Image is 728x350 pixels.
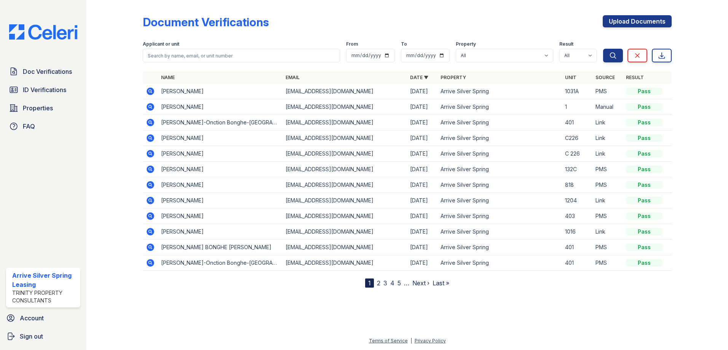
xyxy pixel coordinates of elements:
[562,115,592,130] td: 401
[562,177,592,193] td: 818
[626,181,663,189] div: Pass
[283,130,407,146] td: [EMAIL_ADDRESS][DOMAIN_NAME]
[6,82,80,97] a: ID Verifications
[626,197,663,204] div: Pass
[143,49,340,62] input: Search by name, email, or unit number
[437,208,562,224] td: Arrive Silver Spring
[407,177,437,193] td: [DATE]
[592,177,623,193] td: PMS
[407,162,437,177] td: [DATE]
[283,146,407,162] td: [EMAIL_ADDRESS][DOMAIN_NAME]
[383,279,387,287] a: 3
[592,162,623,177] td: PMS
[158,177,283,193] td: [PERSON_NAME]
[3,310,83,326] a: Account
[23,67,72,76] span: Doc Verifications
[592,240,623,255] td: PMS
[562,208,592,224] td: 403
[592,224,623,240] td: Link
[158,99,283,115] td: [PERSON_NAME]
[592,130,623,146] td: Link
[415,338,446,344] a: Privacy Policy
[626,150,663,157] div: Pass
[595,75,615,80] a: Source
[283,224,407,240] td: [EMAIL_ADDRESS][DOMAIN_NAME]
[158,162,283,177] td: [PERSON_NAME]
[626,87,663,95] div: Pass
[283,115,407,130] td: [EMAIL_ADDRESS][DOMAIN_NAME]
[626,134,663,142] div: Pass
[283,240,407,255] td: [EMAIL_ADDRESS][DOMAIN_NAME]
[412,279,429,287] a: Next ›
[20,313,44,323] span: Account
[407,208,437,224] td: [DATE]
[158,240,283,255] td: [PERSON_NAME] BONGHE [PERSON_NAME]
[410,338,412,344] div: |
[158,115,283,130] td: [PERSON_NAME]-Onction Bonghe-[GEOGRAPHIC_DATA]
[6,64,80,79] a: Doc Verifications
[161,75,175,80] a: Name
[143,15,269,29] div: Document Verifications
[369,338,408,344] a: Terms of Service
[12,289,77,304] div: Trinity Property Consultants
[626,165,663,173] div: Pass
[592,146,623,162] td: Link
[562,99,592,115] td: 1
[407,115,437,130] td: [DATE]
[407,146,437,162] td: [DATE]
[283,193,407,208] td: [EMAIL_ADDRESS][DOMAIN_NAME]
[592,255,623,271] td: PMS
[283,99,407,115] td: [EMAIL_ADDRESS][DOMAIN_NAME]
[407,130,437,146] td: [DATE]
[437,255,562,271] td: Arrive Silver Spring
[626,103,663,111] div: Pass
[158,224,283,240] td: [PERSON_NAME]
[143,41,179,47] label: Applicant or unit
[562,130,592,146] td: C226
[562,84,592,99] td: 1031A
[158,130,283,146] td: [PERSON_NAME]
[441,75,466,80] a: Property
[377,279,380,287] a: 2
[365,278,374,288] div: 1
[158,193,283,208] td: [PERSON_NAME]
[407,255,437,271] td: [DATE]
[286,75,300,80] a: Email
[437,130,562,146] td: Arrive Silver Spring
[346,41,358,47] label: From
[456,41,476,47] label: Property
[592,84,623,99] td: PMS
[283,84,407,99] td: [EMAIL_ADDRESS][DOMAIN_NAME]
[407,193,437,208] td: [DATE]
[562,240,592,255] td: 401
[562,255,592,271] td: 401
[410,75,428,80] a: Date ▼
[20,332,43,341] span: Sign out
[437,193,562,208] td: Arrive Silver Spring
[23,103,53,113] span: Properties
[592,115,623,130] td: Link
[158,84,283,99] td: [PERSON_NAME]
[626,119,663,126] div: Pass
[23,85,66,94] span: ID Verifications
[6,100,80,116] a: Properties
[404,278,409,288] span: …
[437,162,562,177] td: Arrive Silver Spring
[158,208,283,224] td: [PERSON_NAME]
[407,84,437,99] td: [DATE]
[626,212,663,220] div: Pass
[437,240,562,255] td: Arrive Silver Spring
[437,99,562,115] td: Arrive Silver Spring
[283,208,407,224] td: [EMAIL_ADDRESS][DOMAIN_NAME]
[437,177,562,193] td: Arrive Silver Spring
[562,193,592,208] td: 1204
[283,177,407,193] td: [EMAIL_ADDRESS][DOMAIN_NAME]
[626,259,663,267] div: Pass
[603,15,672,27] a: Upload Documents
[6,119,80,134] a: FAQ
[3,329,83,344] a: Sign out
[626,75,644,80] a: Result
[158,255,283,271] td: [PERSON_NAME]-Onction Bonghe-[GEOGRAPHIC_DATA]
[433,279,449,287] a: Last »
